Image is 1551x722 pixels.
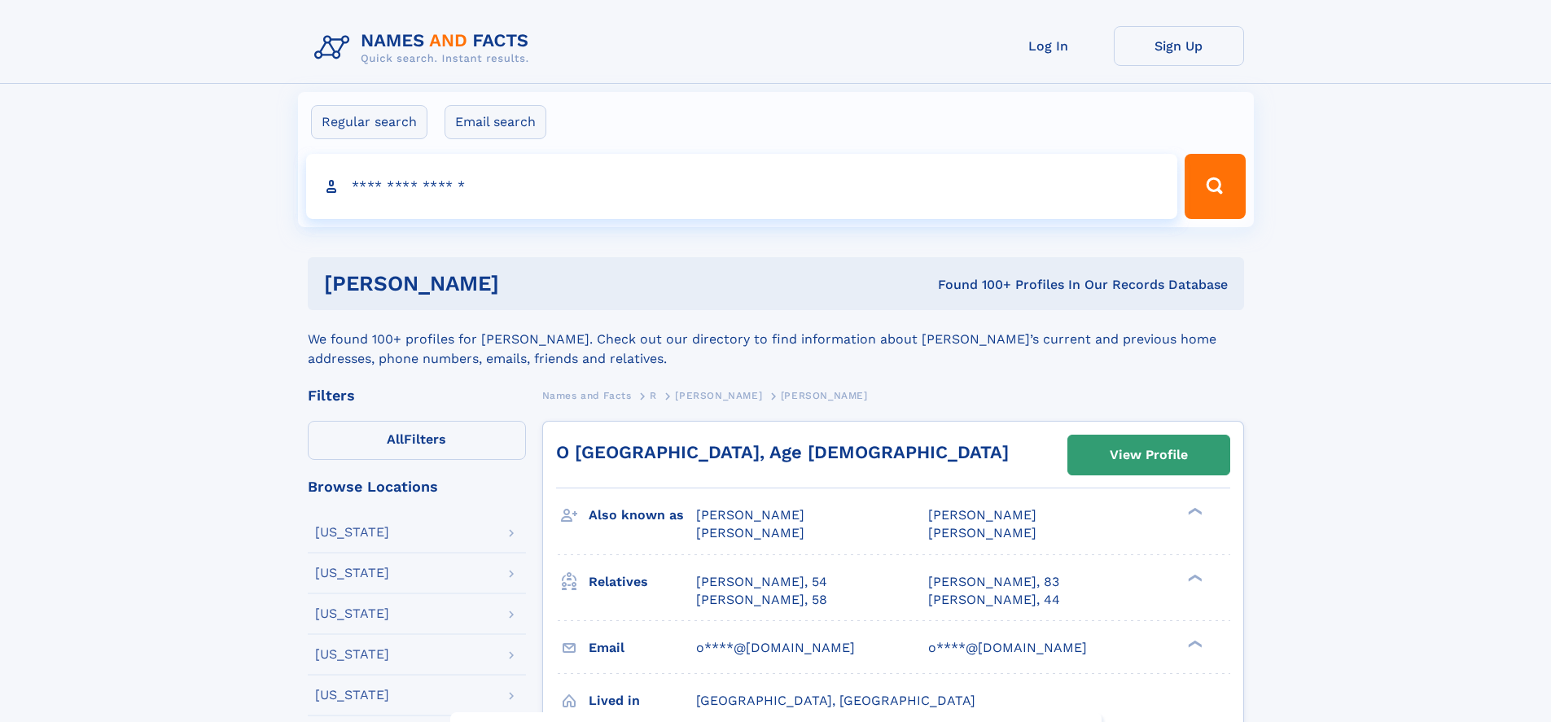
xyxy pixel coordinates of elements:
[315,567,389,580] div: [US_STATE]
[984,26,1114,66] a: Log In
[556,442,1009,462] a: O [GEOGRAPHIC_DATA], Age [DEMOGRAPHIC_DATA]
[589,634,696,662] h3: Email
[308,479,526,494] div: Browse Locations
[589,568,696,596] h3: Relatives
[1184,506,1203,517] div: ❯
[445,105,546,139] label: Email search
[306,154,1178,219] input: search input
[928,591,1060,609] a: [PERSON_NAME], 44
[696,591,827,609] a: [PERSON_NAME], 58
[308,310,1244,369] div: We found 100+ profiles for [PERSON_NAME]. Check out our directory to find information about [PERS...
[324,273,719,294] h1: [PERSON_NAME]
[696,693,975,708] span: [GEOGRAPHIC_DATA], [GEOGRAPHIC_DATA]
[315,689,389,702] div: [US_STATE]
[308,421,526,460] label: Filters
[781,390,868,401] span: [PERSON_NAME]
[315,648,389,661] div: [US_STATE]
[542,385,632,405] a: Names and Facts
[928,525,1036,540] span: [PERSON_NAME]
[1068,435,1229,475] a: View Profile
[1114,26,1244,66] a: Sign Up
[696,525,804,540] span: [PERSON_NAME]
[308,388,526,403] div: Filters
[315,526,389,539] div: [US_STATE]
[650,385,657,405] a: R
[308,26,542,70] img: Logo Names and Facts
[718,276,1228,294] div: Found 100+ Profiles In Our Records Database
[696,507,804,523] span: [PERSON_NAME]
[387,431,404,447] span: All
[928,573,1059,591] a: [PERSON_NAME], 83
[1185,154,1245,219] button: Search Button
[589,501,696,529] h3: Also known as
[589,687,696,715] h3: Lived in
[1184,638,1203,649] div: ❯
[1184,572,1203,583] div: ❯
[650,390,657,401] span: R
[311,105,427,139] label: Regular search
[928,507,1036,523] span: [PERSON_NAME]
[675,385,762,405] a: [PERSON_NAME]
[315,607,389,620] div: [US_STATE]
[675,390,762,401] span: [PERSON_NAME]
[1110,436,1188,474] div: View Profile
[696,573,827,591] a: [PERSON_NAME], 54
